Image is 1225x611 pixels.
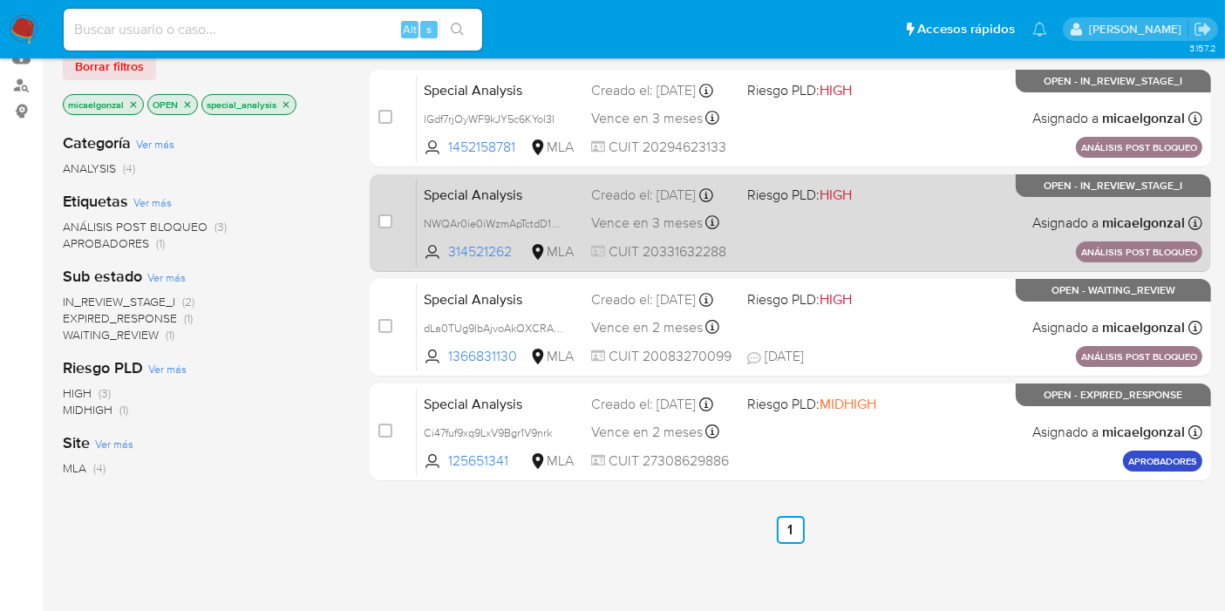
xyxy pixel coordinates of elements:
[1189,41,1216,55] span: 3.157.2
[439,17,475,42] button: search-icon
[1089,21,1188,37] p: micaelaestefania.gonzalez@mercadolibre.com
[426,21,432,37] span: s
[64,18,482,41] input: Buscar usuario o caso...
[1032,22,1047,37] a: Notificaciones
[1194,20,1212,38] a: Salir
[403,21,417,37] span: Alt
[917,20,1015,38] span: Accesos rápidos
